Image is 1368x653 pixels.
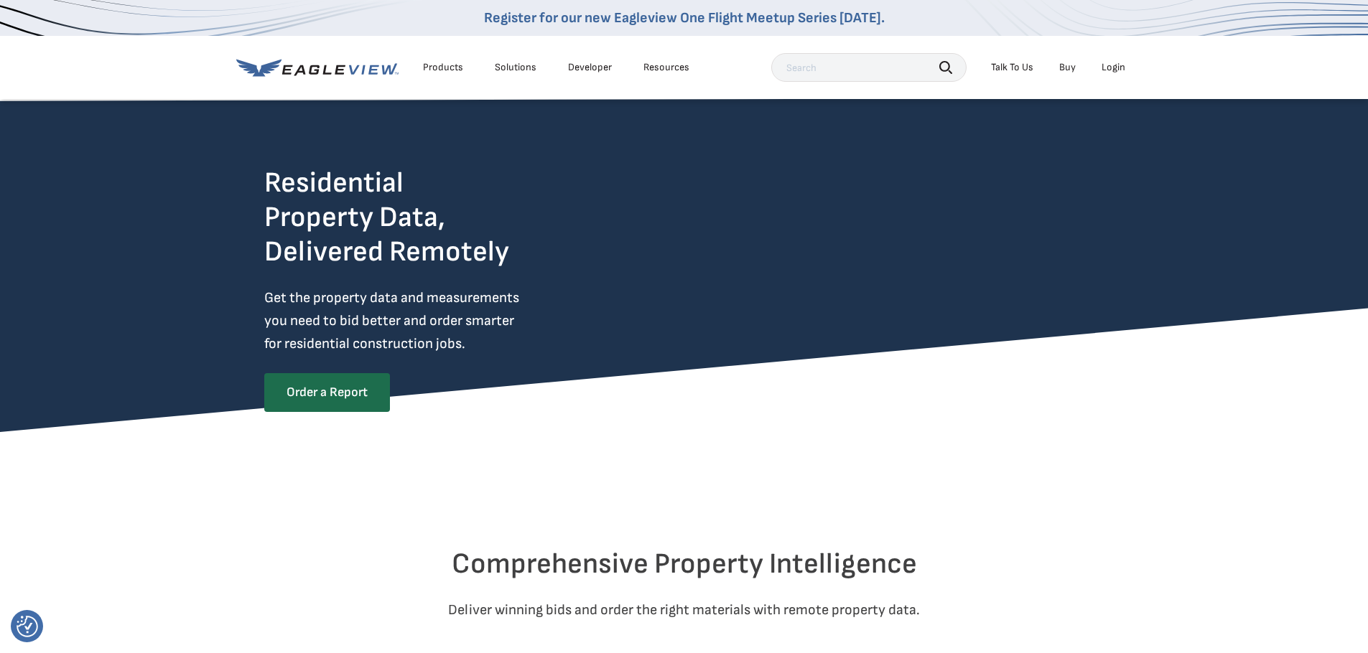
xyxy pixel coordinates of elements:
a: Order a Report [264,373,390,412]
div: Products [423,61,463,74]
div: Login [1102,61,1125,74]
input: Search [771,53,967,82]
h2: Residential Property Data, Delivered Remotely [264,166,509,269]
div: Resources [643,61,689,74]
p: Get the property data and measurements you need to bid better and order smarter for residential c... [264,286,579,355]
p: Deliver winning bids and order the right materials with remote property data. [264,598,1104,621]
h2: Comprehensive Property Intelligence [264,547,1104,581]
div: Solutions [495,61,536,74]
a: Register for our new Eagleview One Flight Meetup Series [DATE]. [484,9,885,27]
a: Developer [568,61,612,74]
div: Talk To Us [991,61,1033,74]
img: Revisit consent button [17,616,38,637]
a: Buy [1059,61,1076,74]
button: Consent Preferences [17,616,38,637]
